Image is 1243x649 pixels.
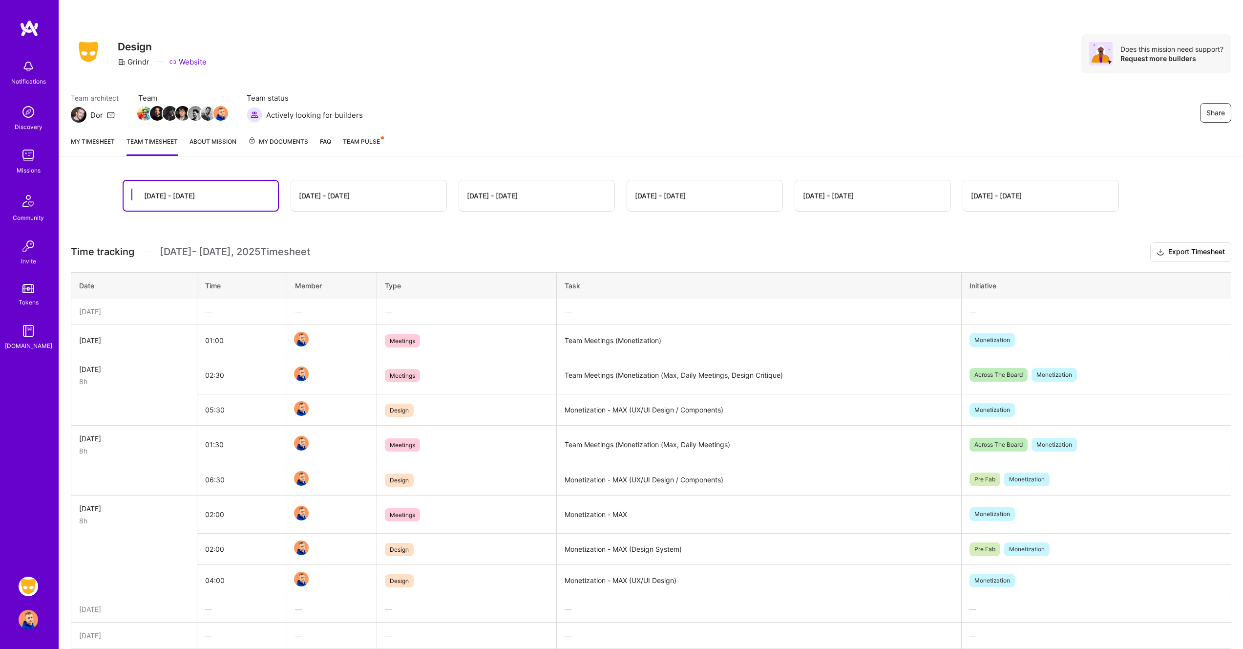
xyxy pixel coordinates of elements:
div: Discovery [15,122,42,132]
img: Team Member Avatar [213,106,228,121]
a: My timesheet [71,136,115,156]
img: Community [17,189,40,213]
span: Monetization [969,403,1015,417]
img: discovery [19,102,38,122]
div: [DATE] [79,306,189,317]
td: Monetization - MAX (UX/UI Design / Components) [557,394,961,426]
div: Community [13,213,44,223]
span: [DATE] - [DATE] , 2025 Timesheet [160,246,310,258]
img: Company Logo [71,39,106,65]
div: 8h [79,516,189,526]
a: Team Member Avatar [295,571,308,587]
a: Team Member Avatar [295,435,308,452]
td: 01:30 [197,426,287,464]
div: Missions [17,165,41,175]
span: Design [385,404,414,417]
div: — [565,630,953,641]
td: Monetization - MAX [557,495,961,534]
a: My Documents [248,136,308,156]
a: Team Member Avatar [138,105,151,122]
a: FAQ [320,136,331,156]
div: Tokens [19,297,39,307]
img: logo [20,20,39,37]
td: 04:00 [197,565,287,596]
div: — [565,306,953,317]
span: Team Pulse [343,138,380,145]
td: 06:30 [197,464,287,495]
div: — [295,306,369,317]
img: Team Member Avatar [294,332,309,346]
a: Team Member Avatar [202,105,214,122]
button: Export Timesheet [1150,242,1231,262]
a: About Mission [190,136,236,156]
td: 01:00 [197,324,287,356]
th: Member [287,272,377,299]
div: [DATE] - [DATE] [635,191,686,201]
div: [DATE] [79,335,189,346]
td: 02:30 [197,356,287,394]
img: Team Member Avatar [294,572,309,586]
div: — [205,604,279,614]
img: Team Member Avatar [137,106,152,121]
div: [DATE] - [DATE] [299,191,350,201]
div: — [969,306,1223,317]
span: Meetings [385,508,420,521]
div: [DATE] [79,433,189,444]
img: Avatar [1089,42,1113,65]
div: Notifications [11,76,46,87]
img: Team Member Avatar [294,401,309,416]
div: — [969,604,1223,614]
td: Team Meetings (Monetization (Max, Daily Meetings, Design Critique) [557,356,961,394]
span: Meetings [385,334,420,347]
a: Team Member Avatar [295,400,308,417]
a: Team timesheet [126,136,178,156]
img: Team Member Avatar [150,106,165,121]
span: Monetization [1004,542,1050,556]
img: Team Architect [71,107,86,123]
td: 02:00 [197,534,287,565]
button: Share [1200,103,1231,123]
div: — [565,604,953,614]
span: Share [1206,108,1225,118]
img: Invite [19,237,38,256]
span: Across The Board [969,438,1028,452]
div: Request more builders [1120,54,1223,63]
div: [DATE] - [DATE] [467,191,518,201]
td: Monetization - MAX (UX/UI Design / Components) [557,464,961,495]
div: Invite [21,256,36,266]
img: User Avatar [19,610,38,629]
div: [DATE] [79,503,189,514]
div: — [385,604,548,614]
img: Grindr: Design [19,577,38,596]
span: Meetings [385,438,420,452]
td: Team Meetings (Monetization) [557,324,961,356]
img: tokens [22,284,34,293]
a: User Avatar [16,610,41,629]
span: Monetization [969,507,1015,521]
div: 8h [79,376,189,387]
a: Team Member Avatar [295,366,308,382]
a: Team Member Avatar [295,540,308,556]
div: [DATE] [79,630,189,641]
div: 8h [79,446,189,456]
a: Team Member Avatar [295,505,308,521]
div: Grindr [118,57,149,67]
span: Design [385,474,414,487]
div: — [205,306,279,317]
img: teamwork [19,146,38,165]
div: — [205,630,279,641]
td: Monetization - MAX (UX/UI Design) [557,565,961,596]
th: Date [71,272,197,299]
div: [DOMAIN_NAME] [5,341,52,351]
img: Team Member Avatar [188,106,203,121]
img: Team Member Avatar [201,106,215,121]
span: Monetization [969,333,1015,347]
div: — [385,630,548,641]
img: bell [19,57,38,76]
div: Does this mission need support? [1120,44,1223,54]
div: [DATE] - [DATE] [803,191,854,201]
span: Design [385,543,414,556]
img: Team Member Avatar [294,541,309,555]
span: Design [385,574,414,587]
a: Team Member Avatar [295,331,308,347]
